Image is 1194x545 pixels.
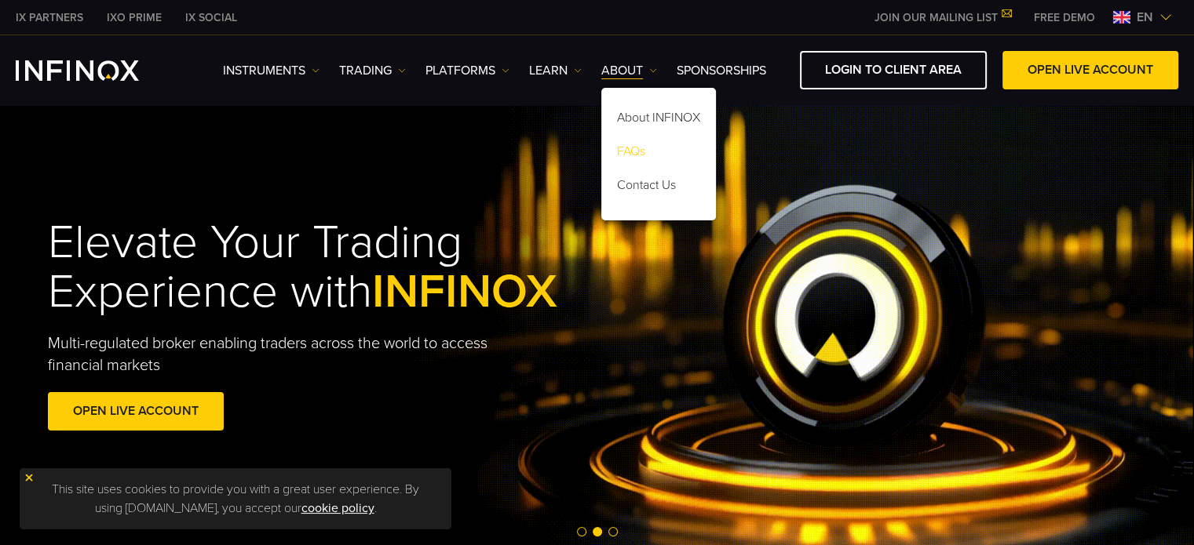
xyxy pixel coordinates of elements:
a: Instruments [223,61,319,80]
a: Learn [529,61,582,80]
a: About INFINOX [601,104,716,137]
h1: Elevate Your Trading Experience with [48,218,630,317]
a: JOIN OUR MAILING LIST [863,11,1022,24]
a: OPEN LIVE ACCOUNT [48,392,224,431]
a: PLATFORMS [425,61,509,80]
a: SPONSORSHIPS [677,61,766,80]
a: INFINOX Logo [16,60,176,81]
a: INFINOX MENU [1022,9,1107,26]
a: TRADING [339,61,406,80]
a: OPEN LIVE ACCOUNT [1002,51,1178,89]
a: Contact Us [601,171,716,205]
span: Go to slide 2 [593,527,602,536]
a: cookie policy [301,500,374,516]
p: Multi-regulated broker enabling traders across the world to access financial markets [48,332,514,376]
a: ABOUT [601,61,657,80]
img: yellow close icon [24,472,35,483]
a: FAQs [601,137,716,171]
span: en [1130,8,1159,27]
span: Go to slide 3 [608,527,618,536]
p: This site uses cookies to provide you with a great user experience. By using [DOMAIN_NAME], you a... [27,476,444,521]
a: INFINOX [173,9,249,26]
span: Go to slide 1 [577,527,586,536]
a: LOGIN TO CLIENT AREA [800,51,987,89]
a: INFINOX [95,9,173,26]
span: INFINOX [372,263,557,320]
a: INFINOX [4,9,95,26]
